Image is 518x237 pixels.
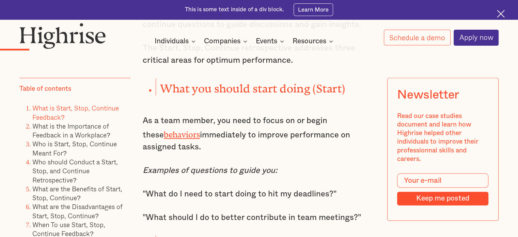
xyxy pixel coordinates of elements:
a: Apply now [454,30,499,46]
a: Who is Start, Stop, Continue Meant For? [32,139,117,158]
a: Who should Conduct a Start, Stop, and Continue Retrospective? [32,157,118,185]
p: "What should I do to better contribute in team meetings?" [143,212,375,224]
div: This is some text inside of a div block. [185,6,284,14]
em: Examples of questions to guide you: [143,166,277,175]
img: Highrise logo [19,23,106,49]
img: Cross icon [497,10,505,18]
div: Resources [293,37,326,45]
a: Schedule a demo [384,30,451,45]
div: Individuals [155,37,189,45]
a: Learn More [294,3,333,16]
p: "What do I need to start doing to hit my deadlines?" [143,188,375,201]
div: Events [256,37,286,45]
p: The Start, Stop, Continue retrospective addresses three critical areas for optimum performance. [143,42,375,66]
input: Your e-mail [397,173,489,188]
div: Read our case studies document and learn how Highrise helped other individuals to improve their p... [397,112,489,164]
div: Companies [204,37,240,45]
a: What are the Disadvantages of Start, Stop, Continue? [32,202,123,220]
div: Table of contents [19,85,71,93]
p: As a team member, you need to focus on or begin these immediately to improve performance on assig... [143,115,375,153]
a: What is the Importance of Feedback in a Workplace? [32,121,110,140]
a: What is Start, Stop, Continue Feedback? [32,103,119,122]
div: Resources [293,37,335,45]
input: Keep me posted [397,192,489,205]
strong: What you should start doing (Start) [160,82,345,89]
div: Companies [204,37,249,45]
a: What are the Benefits of Start, Stop, Continue? [32,184,122,203]
div: Newsletter [397,88,459,102]
a: behaviors [164,130,200,135]
div: Events [256,37,277,45]
form: Modal Form [397,173,489,206]
div: Individuals [155,37,198,45]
